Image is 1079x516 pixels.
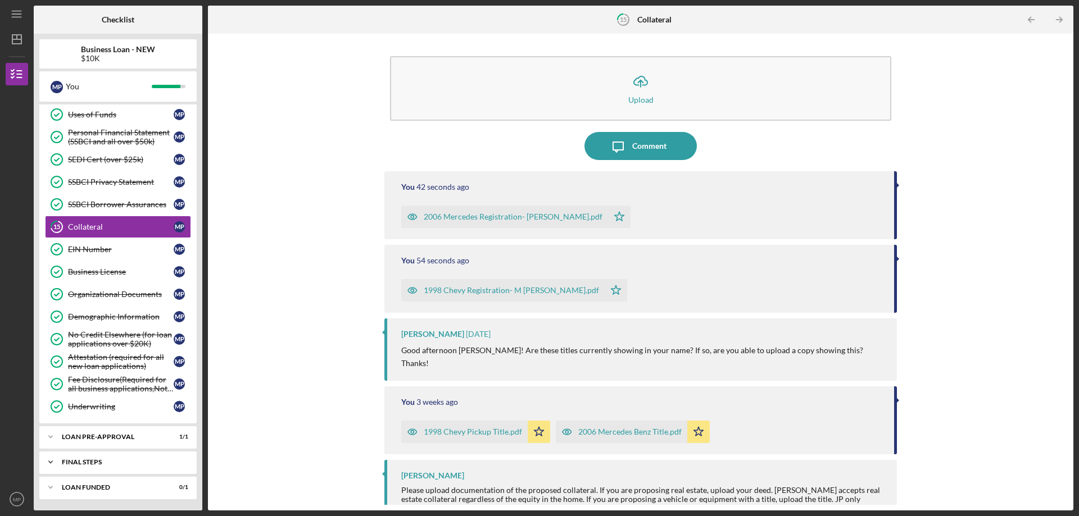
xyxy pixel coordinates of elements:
div: M P [174,311,185,322]
div: You [401,182,415,191]
div: 1998 Chevy Pickup Title.pdf [424,427,522,436]
div: 0 / 1 [168,484,188,491]
div: M P [174,244,185,255]
a: Uses of FundsMP [45,103,191,126]
div: Collateral [68,222,174,231]
div: Demographic Information [68,312,174,321]
tspan: 15 [53,223,60,231]
div: Business License [68,267,174,276]
div: 2006 Mercedes Registration- [PERSON_NAME].pdf [424,212,602,221]
a: Fee Disclosure(Required for all business applications,Not needed for Contractor loans)MP [45,373,191,395]
div: SSBCI Privacy Statement [68,177,174,186]
button: 1998 Chevy Pickup Title.pdf [401,421,550,443]
div: M P [51,81,63,93]
div: [PERSON_NAME] [401,471,464,480]
b: Collateral [637,15,672,24]
div: M P [174,199,185,210]
button: 2006 Mercedes Registration- [PERSON_NAME].pdf [401,206,631,228]
button: 1998 Chevy Registration- M [PERSON_NAME].pdf [401,279,627,302]
time: 2025-08-26 22:13 [416,256,469,265]
div: Underwriting [68,402,174,411]
a: SSBCI Privacy StatementMP [45,171,191,193]
div: FINAL STEPS [62,459,183,465]
div: M P [174,334,185,345]
a: Attestation (required for all new loan applications)MP [45,350,191,373]
a: EIN NumberMP [45,238,191,261]
div: M P [174,289,185,300]
div: Personal Financial Statement (SSBCI and all over $50k) [68,128,174,146]
div: Comment [632,132,667,160]
div: Fee Disclosure(Required for all business applications,Not needed for Contractor loans) [68,375,174,393]
a: Demographic InformationMP [45,305,191,328]
div: [PERSON_NAME] [401,330,464,339]
p: Good afternoon [PERSON_NAME]! Are these titles currently showing in your name? If so, are you abl... [401,344,886,369]
div: M P [174,378,185,390]
div: M P [174,154,185,165]
div: M P [174,266,185,277]
div: 1 / 1 [168,433,188,440]
button: Comment [584,132,697,160]
div: No Credit Elsewhere (for loan applications over $20K) [68,330,174,348]
div: LOAN FUNDED [62,484,160,491]
tspan: 15 [620,16,627,23]
time: 2025-08-11 19:03 [466,330,491,339]
div: 2006 Mercedes Benz Title.pdf [578,427,682,436]
div: Upload [628,95,654,104]
div: Organizational Documents [68,290,174,299]
div: M P [174,401,185,412]
div: M P [174,176,185,188]
a: Organizational DocumentsMP [45,283,191,305]
time: 2025-08-08 12:18 [416,398,458,407]
button: MP [6,488,28,510]
div: You [401,256,415,265]
div: LOAN PRE-APPROVAL [62,433,160,440]
a: Business LicenseMP [45,261,191,283]
b: Checklist [102,15,134,24]
div: You [66,77,152,96]
a: No Credit Elsewhere (for loan applications over $20K)MP [45,328,191,350]
text: MP [13,496,21,503]
a: UnderwritingMP [45,395,191,418]
div: M P [174,221,185,232]
div: SEDI Cert (over $25k) [68,155,174,164]
button: Upload [390,56,891,121]
div: You [401,398,415,407]
b: Business Loan - NEW [81,45,155,54]
div: M P [174,109,185,120]
div: 1998 Chevy Registration- M [PERSON_NAME].pdf [424,286,599,295]
button: 2006 Mercedes Benz Title.pdf [556,421,710,443]
div: $10K [81,54,155,63]
div: EIN Number [68,245,174,254]
div: M P [174,131,185,143]
div: M P [174,356,185,367]
a: SSBCI Borrower AssurancesMP [45,193,191,216]
div: Attestation (required for all new loan applications) [68,353,174,371]
div: Uses of Funds [68,110,174,119]
a: SEDI Cert (over $25k)MP [45,148,191,171]
a: Personal Financial Statement (SSBCI and all over $50k)MP [45,126,191,148]
a: 15CollateralMP [45,216,191,238]
time: 2025-08-26 22:14 [416,182,469,191]
div: SSBCI Borrower Assurances [68,200,174,209]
